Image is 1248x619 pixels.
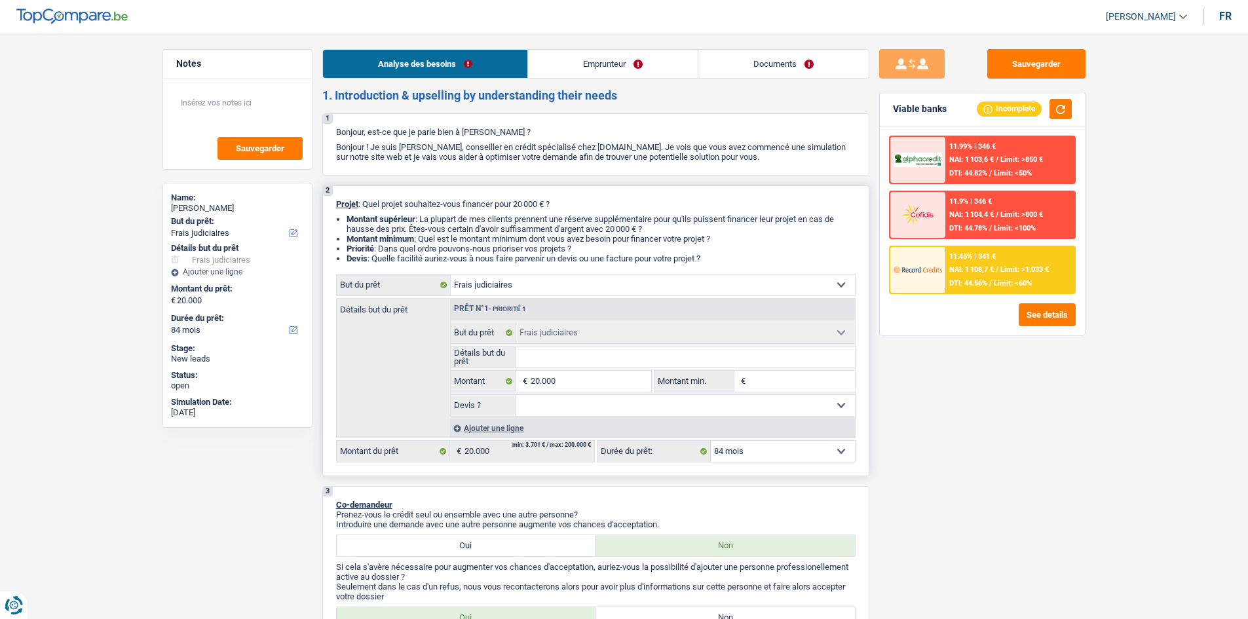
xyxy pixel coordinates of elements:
[322,88,869,103] h2: 1. Introduction & upselling by understanding their needs
[336,142,856,162] p: Bonjour ! Je suis [PERSON_NAME], conseiller en crédit spécialisé chez [DOMAIN_NAME]. Je vois que ...
[1000,210,1043,219] span: Limit: >800 €
[994,169,1032,178] span: Limit: <50%
[1000,265,1049,274] span: Limit: >1.033 €
[451,347,517,367] label: Détails but du prêt
[337,274,451,295] label: But du prêt
[171,354,304,364] div: New leads
[171,243,304,253] div: Détails but du prêt
[336,519,856,529] p: Introduire une demande avec une autre personne augmente vos chances d'acceptation.
[347,244,374,253] strong: Priorité
[949,279,987,288] span: DTI: 44.56%
[1095,6,1187,28] a: [PERSON_NAME]
[949,155,994,164] span: NAI: 1 103,6 €
[347,244,856,253] li: : Dans quel ordre pouvons-nous prioriser vos projets ?
[171,381,304,391] div: open
[516,371,531,392] span: €
[450,419,855,438] div: Ajouter une ligne
[451,395,517,416] label: Devis ?
[654,371,734,392] label: Montant min.
[347,234,414,244] strong: Montant minimum
[171,370,304,381] div: Status:
[171,397,304,407] div: Simulation Date:
[996,265,998,274] span: /
[451,322,517,343] label: But du prêt
[171,267,304,276] div: Ajouter une ligne
[323,50,527,78] a: Analyse des besoins
[336,562,856,582] p: Si cela s'avère nécessaire pour augmenter vos chances d'acceptation, auriez-vous la possibilité d...
[489,305,526,312] span: - Priorité 1
[217,137,303,160] button: Sauvegarder
[987,49,1086,79] button: Sauvegarder
[451,305,529,313] div: Prêt n°1
[894,257,942,282] img: Record Credits
[337,441,450,462] label: Montant du prêt
[1000,155,1043,164] span: Limit: >850 €
[171,295,176,306] span: €
[171,313,301,324] label: Durée du prêt:
[1106,11,1176,22] span: [PERSON_NAME]
[977,102,1042,116] div: Incomplete
[347,253,368,263] span: Devis
[347,214,856,234] li: : La plupart de mes clients prennent une réserve supplémentaire pour qu'ils puissent financer leu...
[989,279,992,288] span: /
[171,216,301,227] label: But du prêt:
[894,153,942,168] img: AlphaCredit
[949,142,996,151] div: 11.99% | 346 €
[512,442,591,448] div: min: 3.701 € / max: 200.000 €
[336,127,856,137] p: Bonjour, est-ce que je parle bien à [PERSON_NAME] ?
[323,186,333,196] div: 2
[596,535,855,556] label: Non
[1219,10,1232,22] div: fr
[996,210,998,219] span: /
[336,199,856,209] p: : Quel projet souhaitez-vous financer pour 20 000 € ?
[451,371,517,392] label: Montant
[994,279,1032,288] span: Limit: <60%
[949,252,996,261] div: 11.45% | 341 €
[949,169,987,178] span: DTI: 44.82%
[336,510,856,519] p: Prenez-vous le crédit seul ou ensemble avec une autre personne?
[336,500,392,510] span: Co-demandeur
[528,50,698,78] a: Emprunteur
[949,224,987,233] span: DTI: 44.78%
[1019,303,1076,326] button: See details
[336,582,856,601] p: Seulement dans le cas d'un refus, nous vous recontacterons alors pour avoir plus d'informations s...
[996,155,998,164] span: /
[16,9,128,24] img: TopCompare Logo
[989,224,992,233] span: /
[893,103,947,115] div: Viable banks
[323,114,333,124] div: 1
[347,234,856,244] li: : Quel est le montant minimum dont vous avez besoin pour financer votre projet ?
[597,441,711,462] label: Durée du prêt:
[323,487,333,497] div: 3
[347,253,856,263] li: : Quelle facilité auriez-vous à nous faire parvenir un devis ou une facture pour votre projet ?
[171,407,304,418] div: [DATE]
[171,284,301,294] label: Montant du prêt:
[698,50,869,78] a: Documents
[171,203,304,214] div: [PERSON_NAME]
[450,441,464,462] span: €
[171,343,304,354] div: Stage:
[949,265,994,274] span: NAI: 1 108,7 €
[337,299,450,314] label: Détails but du prêt
[236,144,284,153] span: Sauvegarder
[949,210,994,219] span: NAI: 1 104,4 €
[171,193,304,203] div: Name:
[949,197,992,206] div: 11.9% | 346 €
[994,224,1036,233] span: Limit: <100%
[337,535,596,556] label: Oui
[336,199,358,209] span: Projet
[347,214,415,224] strong: Montant supérieur
[989,169,992,178] span: /
[894,202,942,227] img: Cofidis
[734,371,749,392] span: €
[176,58,299,69] h5: Notes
